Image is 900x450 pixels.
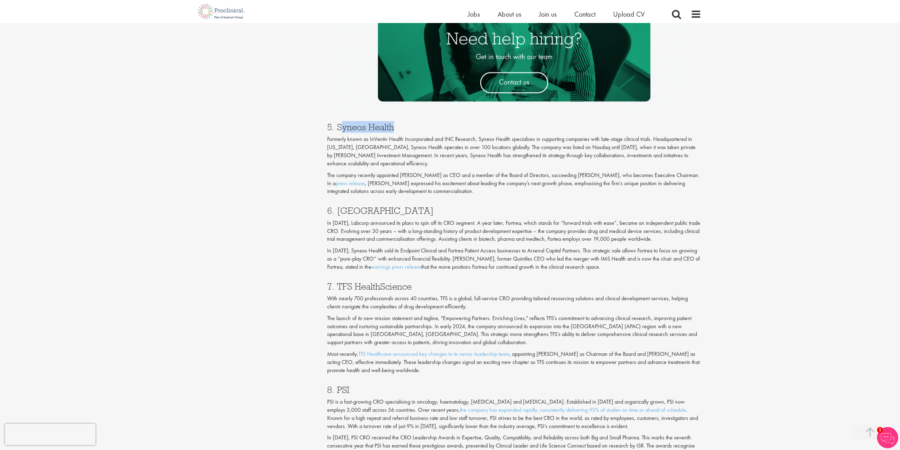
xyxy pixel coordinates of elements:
p: Most recently, , appointing [PERSON_NAME] as Chairman of the Board and [PERSON_NAME] as acting CE... [327,350,701,375]
p: The company recently appointed [PERSON_NAME] as CEO and a member of the Board of Directors, succe... [327,171,701,196]
p: In [DATE], Labcorp announced its plans to spin off its CRO segment. A year later, Fortrea, which ... [327,219,701,244]
a: Upload CV [613,10,645,19]
p: PSI is a fast-growing CRO specialising in oncology, haematology, [MEDICAL_DATA] and [MEDICAL_DATA... [327,398,701,430]
h3: 6. [GEOGRAPHIC_DATA] [327,206,701,215]
a: Join us [539,10,557,19]
h3: 8. PSI [327,385,701,394]
a: press release [336,180,365,187]
iframe: reCAPTCHA [5,424,95,445]
a: Jobs [468,10,480,19]
span: 1 [877,427,883,433]
p: Formerly known as InVentiv Health Incorporated and INC Research, Syneos Health specialises in sup... [327,135,701,167]
img: Chatbot [877,427,898,448]
a: About us [498,10,521,19]
h3: 5. Syneos Health [327,123,701,132]
a: Contact [574,10,596,19]
a: the company has expanded rapidly, consistently delivering 93% of studies on time or ahead of sche... [460,406,686,414]
a: TFS Healthcare announced key changes to its senior leadership team [358,350,509,358]
p: With nearly 700 professionals across 40 countries, TFS is a global, full-service CRO providing ta... [327,295,701,311]
p: In [DATE], Syneos Health sold its Endpoint Clinical and Fortrea Patient Access businesses to Arse... [327,247,701,271]
a: earnings press release [371,263,421,270]
p: The launch of its new mission statement and tagline, "Empowering Partners. Enriching Lives," refl... [327,314,701,347]
h3: 7. TFS HealthScience [327,282,701,291]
